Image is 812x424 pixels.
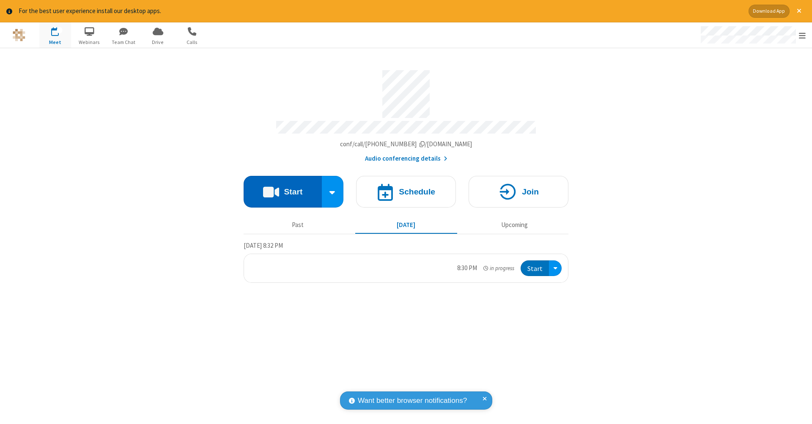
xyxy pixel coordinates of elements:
button: Start [244,176,322,208]
button: Close alert [793,5,806,18]
img: QA Selenium DO NOT DELETE OR CHANGE [13,29,25,41]
em: in progress [483,264,514,272]
span: Calls [176,38,208,46]
h4: Start [284,188,302,196]
button: Schedule [356,176,456,208]
div: 8:30 PM [457,263,477,273]
span: Webinars [74,38,105,46]
span: Copy my meeting room link [340,140,472,148]
section: Today's Meetings [244,241,568,283]
span: Drive [142,38,174,46]
button: Download App [749,5,790,18]
button: Logo [3,22,35,48]
button: Copy my meeting room linkCopy my meeting room link [340,140,472,149]
button: Upcoming [464,217,565,233]
span: [DATE] 8:32 PM [244,241,283,249]
button: Start [521,260,549,276]
span: Team Chat [108,38,140,46]
section: Account details [244,64,568,163]
button: Past [247,217,349,233]
h4: Schedule [399,188,435,196]
div: 1 [57,27,63,33]
button: [DATE] [355,217,457,233]
div: Open menu [549,260,562,276]
span: Want better browser notifications? [358,395,467,406]
div: Open menu [693,22,812,48]
button: Audio conferencing details [365,154,447,164]
div: For the best user experience install our desktop apps. [19,6,742,16]
h4: Join [522,188,539,196]
div: Start conference options [322,176,344,208]
span: Meet [39,38,71,46]
button: Join [469,176,568,208]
